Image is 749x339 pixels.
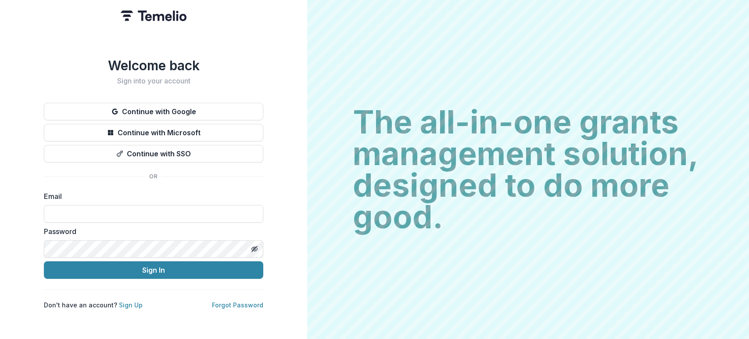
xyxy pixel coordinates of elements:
h1: Welcome back [44,58,263,73]
a: Forgot Password [212,301,263,309]
img: Temelio [121,11,186,21]
button: Continue with SSO [44,145,263,162]
button: Sign In [44,261,263,279]
label: Password [44,226,258,237]
h2: Sign into your account [44,77,263,85]
a: Sign Up [119,301,143,309]
label: Email [44,191,258,202]
button: Toggle password visibility [247,242,262,256]
p: Don't have an account? [44,300,143,310]
button: Continue with Google [44,103,263,120]
button: Continue with Microsoft [44,124,263,141]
